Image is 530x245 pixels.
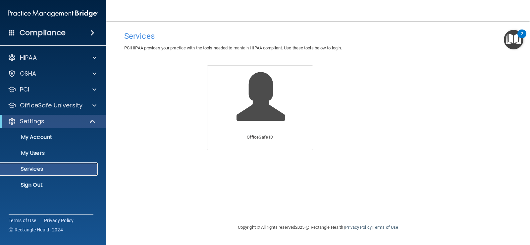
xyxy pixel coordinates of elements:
[8,117,96,125] a: Settings
[207,65,313,150] a: OfficeSafe ID
[8,70,96,78] a: OSHA
[521,34,523,42] div: 2
[20,86,29,93] p: PCI
[247,133,273,141] p: OfficeSafe ID
[20,117,44,125] p: Settings
[9,217,36,224] a: Terms of Use
[4,166,95,172] p: Services
[4,134,95,141] p: My Account
[4,182,95,188] p: Sign Out
[373,225,398,230] a: Terms of Use
[197,217,439,238] div: Copyright © All rights reserved 2025 @ Rectangle Health | |
[8,86,96,93] a: PCI
[4,150,95,156] p: My Users
[20,28,66,37] h4: Compliance
[20,101,82,109] p: OfficeSafe University
[8,54,96,62] a: HIPAA
[20,54,37,62] p: HIPAA
[345,225,371,230] a: Privacy Policy
[504,30,523,49] button: Open Resource Center, 2 new notifications
[8,7,98,20] img: PMB logo
[9,226,63,233] span: Ⓒ Rectangle Health 2024
[124,45,342,50] span: PCIHIPAA provides your practice with the tools needed to mantain HIPAA compliant. Use these tools...
[20,70,36,78] p: OSHA
[124,32,512,40] h4: Services
[44,217,74,224] a: Privacy Policy
[8,101,96,109] a: OfficeSafe University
